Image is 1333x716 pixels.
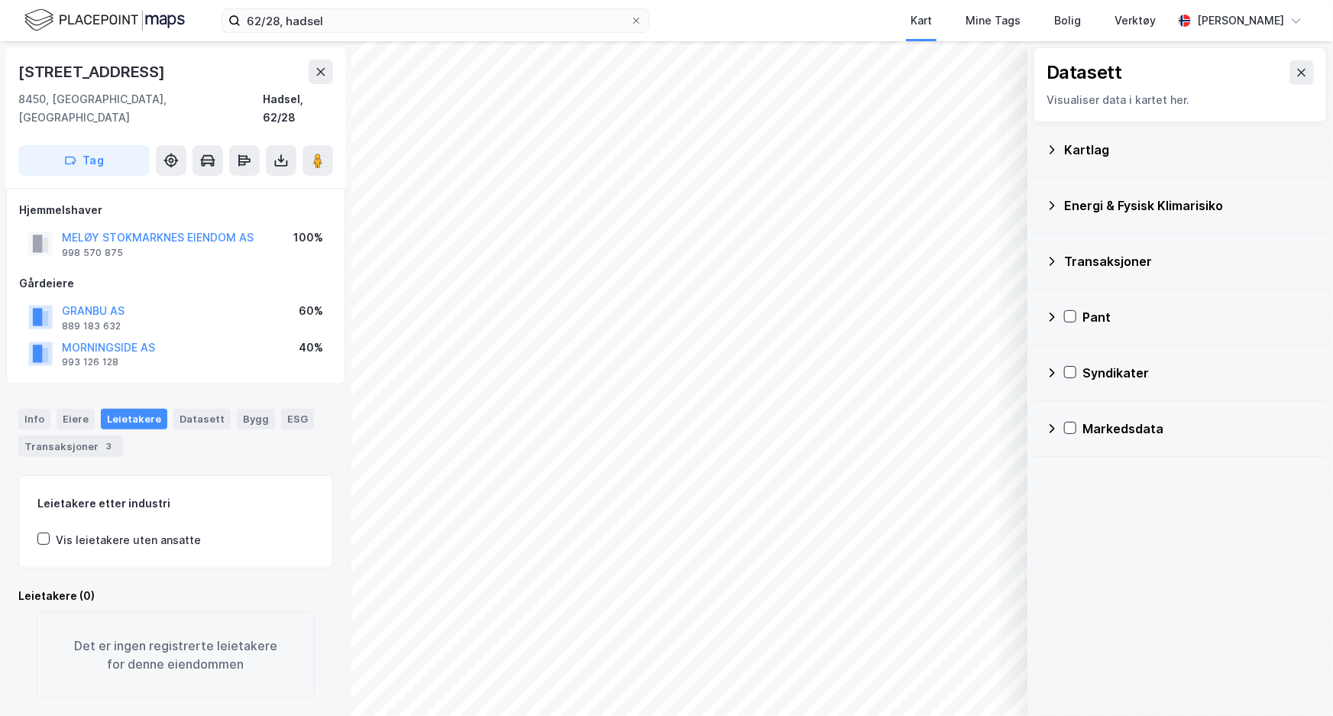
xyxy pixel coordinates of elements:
iframe: Chat Widget [1257,643,1333,716]
div: 998 570 875 [62,247,123,259]
div: Leietakere [101,409,167,429]
div: Datasett [173,409,231,429]
div: Transaksjoner [18,436,123,457]
div: Vis leietakere uten ansatte [56,531,201,549]
div: 993 126 128 [62,356,118,368]
div: Markedsdata [1082,420,1315,438]
div: Info [18,409,50,429]
div: 8450, [GEOGRAPHIC_DATA], [GEOGRAPHIC_DATA] [18,90,263,127]
div: Datasett [1047,60,1122,85]
div: [STREET_ADDRESS] [18,60,168,84]
img: logo.f888ab2527a4732fd821a326f86c7f29.svg [24,7,185,34]
div: Mine Tags [966,11,1021,30]
div: Det er ingen registrerte leietakere for denne eiendommen [37,611,315,698]
div: Verktøy [1115,11,1156,30]
div: Leietakere etter industri [37,494,314,513]
div: Syndikater [1082,364,1315,382]
div: Leietakere (0) [18,587,333,605]
div: 40% [299,339,323,357]
div: Pant [1082,308,1315,326]
div: [PERSON_NAME] [1197,11,1284,30]
div: Gårdeiere [19,274,332,293]
input: Søk på adresse, matrikkel, gårdeiere, leietakere eller personer [241,9,630,32]
div: 60% [299,302,323,320]
div: Hadsel, 62/28 [263,90,333,127]
div: Energi & Fysisk Klimarisiko [1064,196,1315,215]
div: Visualiser data i kartet her. [1047,91,1314,109]
div: 3 [102,439,117,454]
div: Kontrollprogram for chat [1257,643,1333,716]
div: Kart [911,11,932,30]
div: Hjemmelshaver [19,201,332,219]
div: Eiere [57,409,95,429]
div: 889 183 632 [62,320,121,332]
div: Transaksjoner [1064,252,1315,271]
div: Bolig [1054,11,1081,30]
div: Bygg [237,409,275,429]
div: Kartlag [1064,141,1315,159]
button: Tag [18,145,150,176]
div: ESG [281,409,314,429]
div: 100% [293,228,323,247]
